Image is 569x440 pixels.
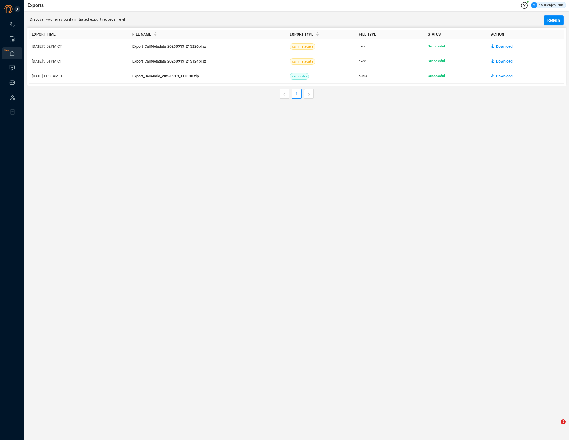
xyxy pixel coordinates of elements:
[292,89,302,99] li: 1
[491,71,513,81] button: Download
[290,43,315,50] span: call-metadata
[290,32,313,36] span: Export Type
[154,33,157,37] span: caret-down
[130,54,287,69] td: Export_CallMetadata_20250919_215124.xlsx
[2,18,22,30] li: Interactions
[9,50,15,56] a: New!
[304,89,314,99] button: right
[280,89,289,99] li: Previous Page
[32,59,62,63] span: [DATE] 9:51PM CT
[356,30,426,39] th: File Type
[531,2,563,8] div: Yaurichjesurun
[428,59,445,63] span: Successful
[307,93,311,96] span: right
[2,76,22,89] li: Inbox
[130,69,287,84] td: Export_CallAudio_20250919_110130.zip
[32,44,62,49] span: [DATE] 9:52PM CT
[132,32,151,36] span: File Name
[491,56,513,66] button: Download
[316,33,319,37] span: caret-down
[561,419,566,424] span: 3
[491,42,513,51] button: Download
[27,2,44,9] span: Exports
[2,62,22,74] li: Visuals
[4,44,10,56] span: New!
[548,419,563,434] iframe: Intercom live chat
[29,30,130,39] th: Export Time
[30,17,125,22] span: Discover your previously initiated export records here!
[290,58,315,65] span: call-metadata
[32,74,64,78] span: [DATE] 11:01AM CT
[496,42,513,51] span: Download
[544,15,564,25] button: Refresh
[280,89,289,99] button: left
[428,74,445,78] span: Successful
[533,2,535,8] span: Y
[2,47,22,59] li: Exports
[130,39,287,54] td: Export_CallMetadata_20250919_215226.xlsx
[496,56,513,66] span: Download
[428,44,445,48] span: Successful
[2,33,22,45] li: Smart Reports
[316,31,319,34] span: caret-up
[489,30,564,39] th: Action
[290,73,309,80] span: call-audio
[304,89,314,99] li: Next Page
[356,69,426,84] td: audio
[496,71,513,81] span: Download
[547,15,560,25] span: Refresh
[154,31,157,34] span: caret-up
[356,39,426,54] td: excel
[356,54,426,69] td: excel
[292,89,301,98] a: 1
[283,93,286,96] span: left
[4,5,38,13] img: prodigal-logo
[425,30,488,39] th: Status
